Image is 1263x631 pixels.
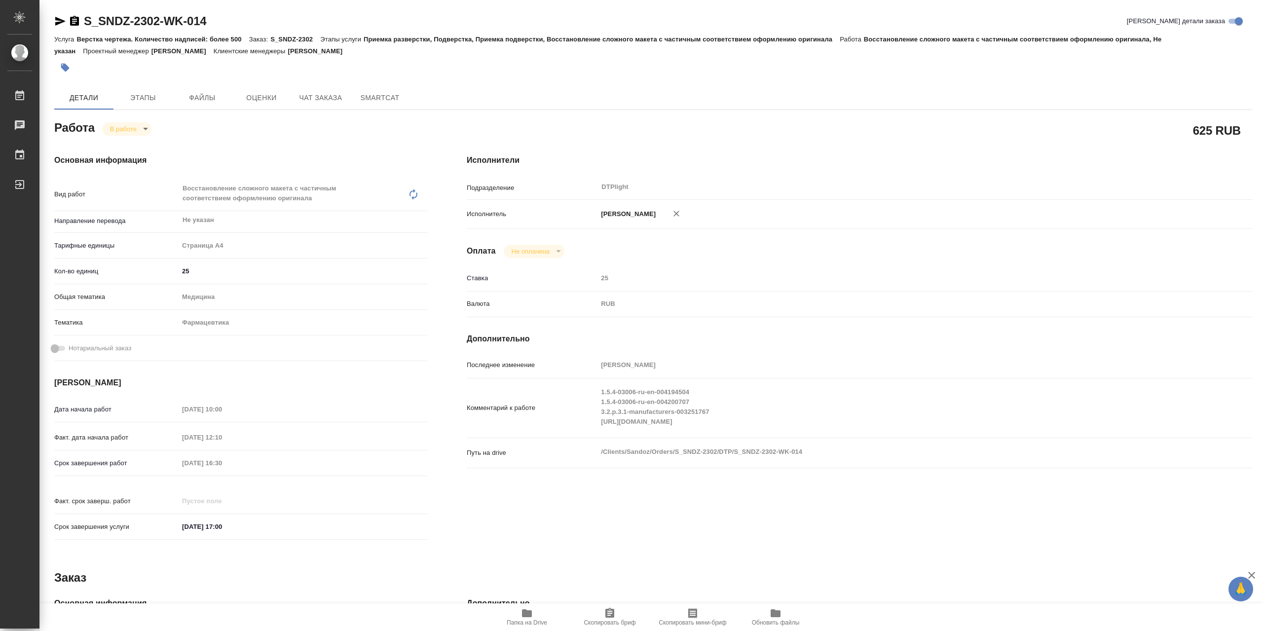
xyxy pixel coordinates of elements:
textarea: /Clients/Sandoz/Orders/S_SNDZ-2302/DTP/S_SNDZ-2302-WK-014 [597,444,1187,460]
span: Папка на Drive [507,619,547,626]
p: [PERSON_NAME] [151,47,214,55]
p: Приемка разверстки, Подверстка, Приемка подверстки, Восстановление сложного макета с частичным со... [364,36,840,43]
button: 🙏 [1228,577,1253,601]
p: Тарифные единицы [54,241,179,251]
a: S_SNDZ-2302-WK-014 [84,14,206,28]
input: Пустое поле [179,494,265,508]
p: [PERSON_NAME] [288,47,350,55]
input: Пустое поле [597,271,1187,285]
div: RUB [597,296,1187,312]
button: Папка на Drive [485,603,568,631]
span: Чат заказа [297,92,344,104]
h4: Дополнительно [467,597,1252,609]
p: Факт. дата начала работ [54,433,179,443]
p: Валюта [467,299,597,309]
button: Скопировать ссылку [69,15,80,27]
p: Кол-во единиц [54,266,179,276]
p: Путь на drive [467,448,597,458]
p: Проектный менеджер [83,47,151,55]
span: Файлы [179,92,226,104]
button: Скопировать бриф [568,603,651,631]
h4: Основная информация [54,154,427,166]
span: SmartCat [356,92,404,104]
h4: Основная информация [54,597,427,609]
p: Общая тематика [54,292,179,302]
div: В работе [102,122,151,136]
div: Медицина [179,289,427,305]
span: 🙏 [1232,579,1249,599]
p: Факт. срок заверш. работ [54,496,179,506]
h4: [PERSON_NAME] [54,377,427,389]
div: Фармацевтика [179,314,427,331]
button: Обновить файлы [734,603,817,631]
p: Работа [840,36,864,43]
p: Дата начала работ [54,405,179,414]
p: Комментарий к работе [467,403,597,413]
h2: Заказ [54,570,86,586]
button: Не оплачена [509,247,553,256]
p: Исполнитель [467,209,597,219]
p: Срок завершения работ [54,458,179,468]
span: Скопировать мини-бриф [659,619,726,626]
h2: Работа [54,118,95,136]
input: Пустое поле [179,430,265,445]
p: Ставка [467,273,597,283]
textarea: 1.5.4-03006-ru-en-004194504 1.5.4-03006-ru-en-004200707 3.2.p.3.1-manufacturers-003251767 [URL][D... [597,384,1187,430]
button: В работе [107,125,140,133]
input: Пустое поле [179,456,265,470]
p: Подразделение [467,183,597,193]
span: Обновить файлы [752,619,800,626]
p: [PERSON_NAME] [597,209,656,219]
div: Страница А4 [179,237,427,254]
h2: 625 RUB [1193,122,1241,139]
p: Срок завершения услуги [54,522,179,532]
div: В работе [504,245,564,258]
input: ✎ Введи что-нибудь [179,264,427,278]
button: Добавить тэг [54,57,76,78]
h4: Дополнительно [467,333,1252,345]
span: Детали [60,92,108,104]
span: Скопировать бриф [584,619,635,626]
p: Верстка чертежа. Количество надписей: более 500 [76,36,249,43]
input: ✎ Введи что-нибудь [179,520,265,534]
p: Клиентские менеджеры [214,47,288,55]
p: S_SNDZ-2302 [270,36,320,43]
p: Тематика [54,318,179,328]
p: Этапы услуги [320,36,364,43]
button: Удалить исполнителя [666,203,687,224]
p: Последнее изменение [467,360,597,370]
span: Этапы [119,92,167,104]
span: [PERSON_NAME] детали заказа [1127,16,1225,26]
button: Скопировать ссылку для ЯМессенджера [54,15,66,27]
input: Пустое поле [179,402,265,416]
span: Оценки [238,92,285,104]
h4: Исполнители [467,154,1252,166]
input: Пустое поле [597,358,1187,372]
p: Заказ: [249,36,270,43]
h4: Оплата [467,245,496,257]
p: Услуга [54,36,76,43]
p: Направление перевода [54,216,179,226]
button: Скопировать мини-бриф [651,603,734,631]
span: Нотариальный заказ [69,343,131,353]
p: Вид работ [54,189,179,199]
